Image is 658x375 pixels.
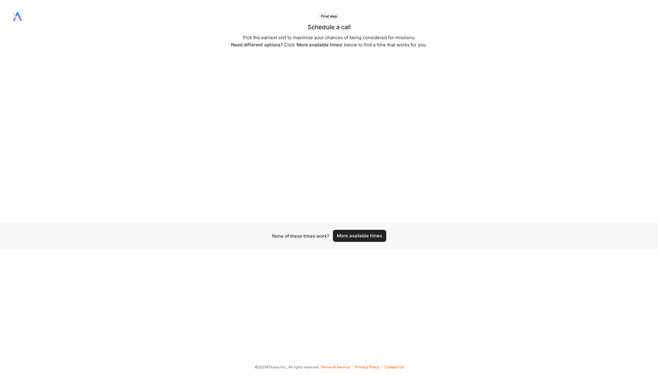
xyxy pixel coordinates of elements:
[385,365,404,369] button: Contact Us
[317,12,341,19] div: Final step
[333,230,386,242] button: More available times
[255,364,319,370] span: © 2025 ATeams Inc., All rights reserved.
[308,24,351,30] div: Schedule a call
[231,34,427,48] div: Pick the earliest slot to maximize your chances of being considered for missions. Click below to ...
[355,365,382,369] button: Privacy Policy
[296,42,343,48] span: 'More available times'
[321,365,352,369] button: Terms of Service
[272,233,329,239] div: None of these times work?
[231,42,283,48] span: Need different options?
